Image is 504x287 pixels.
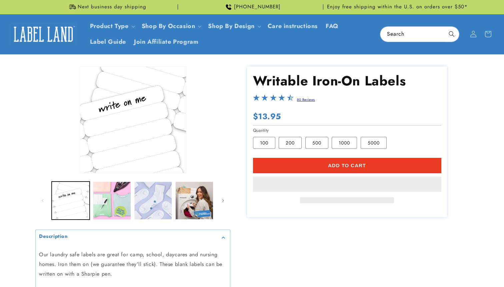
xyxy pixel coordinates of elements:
[10,24,77,44] img: Label Land
[332,137,357,149] label: 1000
[138,18,204,34] summary: Shop By Occasion
[253,96,294,104] span: 4.3-star overall rating
[253,137,275,149] label: 100
[216,193,230,208] button: Slide right
[93,182,131,220] button: Load image 2 in gallery view
[8,21,79,47] a: Label Land
[253,111,281,121] span: $13.95
[35,193,50,208] button: Slide left
[142,22,195,30] span: Shop By Occasion
[361,137,387,149] label: 5000
[204,18,263,34] summary: Shop By Design
[253,72,441,89] h1: Writable Iron-On Labels
[134,38,198,46] span: Join Affiliate Program
[326,22,339,30] span: FAQ
[52,182,90,220] button: Load image 1 in gallery view
[305,137,328,149] label: 500
[90,38,126,46] span: Label Guide
[264,18,322,34] a: Care instructions
[130,34,202,50] a: Join Affiliate Program
[78,4,146,10] span: Next business day shipping
[36,230,230,245] summary: Description
[327,4,468,10] span: Enjoy free shipping within the U.S. on orders over $50*
[253,127,270,134] legend: Quantity
[268,22,318,30] span: Care instructions
[253,158,441,173] button: Add to cart
[86,18,138,34] summary: Product Type
[297,97,315,102] a: 80 Reviews
[208,22,254,30] a: Shop By Design
[328,163,366,169] span: Add to cart
[322,18,343,34] a: FAQ
[39,233,68,240] h2: Description
[175,182,213,220] button: Load image 4 in gallery view
[134,182,172,220] button: Load image 3 in gallery view
[444,27,459,41] button: Search
[279,137,302,149] label: 200
[39,250,227,279] p: Our laundry safe labels are great for camp, school, daycares and nursing homes. Iron them on (we ...
[86,34,130,50] a: Label Guide
[90,22,129,30] a: Product Type
[234,4,281,10] span: [PHONE_NUMBER]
